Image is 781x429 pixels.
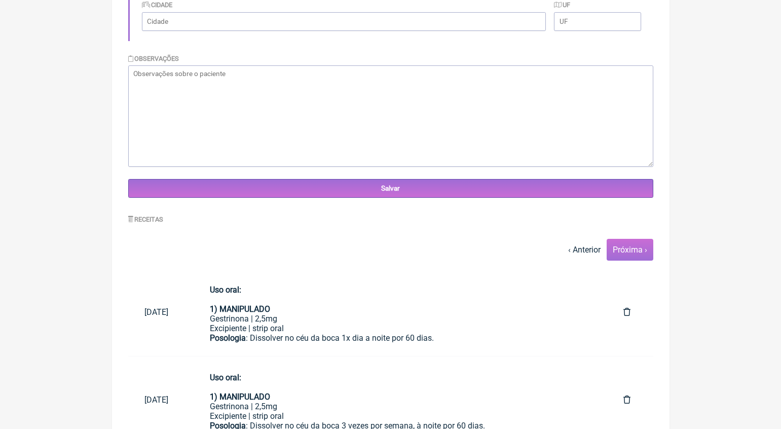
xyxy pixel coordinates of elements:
[210,314,591,324] div: Gestrinona | 2,5mg
[128,216,164,223] label: Receitas
[128,55,179,62] label: Observações
[210,402,591,411] div: Gestrinona | 2,5mg
[613,245,647,255] a: Próxima ›
[210,411,591,421] div: Excipiente | strip oral
[210,285,241,295] strong: Uso oral:
[568,245,601,255] a: ‹ Anterior
[210,373,241,382] strong: Uso oral:
[142,1,173,9] label: Cidade
[210,333,591,352] div: : Dissolver no céu da boca 1x dia a noite por 60 dias.
[128,179,653,198] input: Salvar
[210,304,270,314] strong: 1) MANIPULADO
[128,387,194,413] a: [DATE]
[128,239,653,261] nav: pager
[554,1,570,9] label: UF
[210,392,270,402] strong: 1) MANIPULADO
[554,12,641,31] input: UF
[128,299,194,325] a: [DATE]
[210,324,591,333] div: Excipiente | strip oral
[194,277,607,348] a: Uso oral:1) MANIPULADOGestrinona | 2,5mgExcipiente | strip oralPosologia: Dissolver no céu da boc...
[142,12,546,31] input: Cidade
[210,333,246,343] strong: Posologia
